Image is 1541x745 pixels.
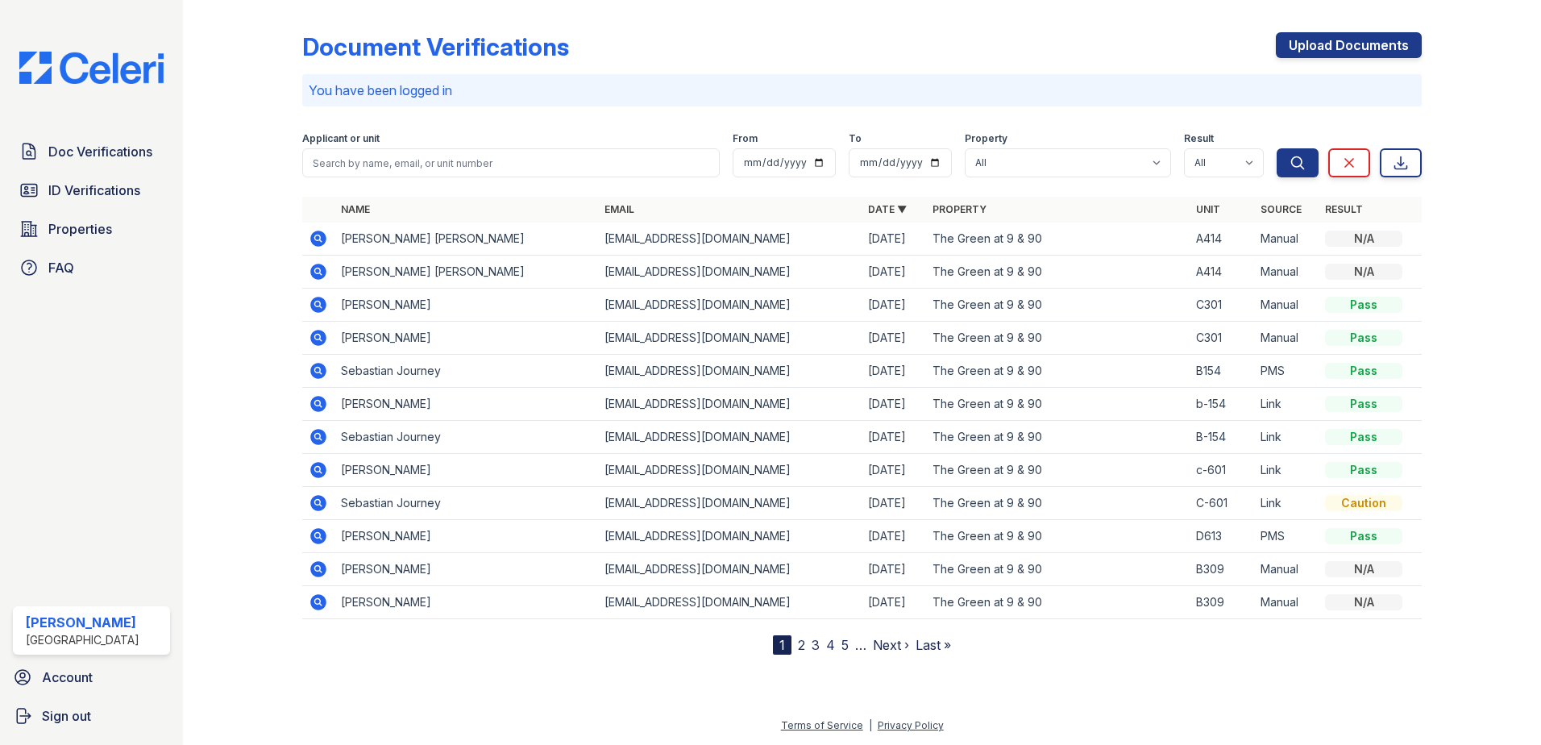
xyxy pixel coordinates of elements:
[862,553,926,586] td: [DATE]
[841,637,849,653] a: 5
[1325,528,1402,544] div: Pass
[598,553,862,586] td: [EMAIL_ADDRESS][DOMAIN_NAME]
[1190,421,1254,454] td: B-154
[1190,223,1254,256] td: A414
[1190,256,1254,289] td: A414
[812,637,820,653] a: 3
[873,637,909,653] a: Next ›
[334,355,598,388] td: Sebastian Journey
[598,388,862,421] td: [EMAIL_ADDRESS][DOMAIN_NAME]
[302,148,720,177] input: Search by name, email, or unit number
[849,132,862,145] label: To
[1325,495,1402,511] div: Caution
[604,203,634,215] a: Email
[932,203,986,215] a: Property
[13,174,170,206] a: ID Verifications
[798,637,805,653] a: 2
[1190,553,1254,586] td: B309
[334,223,598,256] td: [PERSON_NAME] [PERSON_NAME]
[1325,396,1402,412] div: Pass
[862,223,926,256] td: [DATE]
[1254,520,1319,553] td: PMS
[309,81,1415,100] p: You have been logged in
[302,132,380,145] label: Applicant or unit
[1325,203,1363,215] a: Result
[862,388,926,421] td: [DATE]
[598,223,862,256] td: [EMAIL_ADDRESS][DOMAIN_NAME]
[334,454,598,487] td: [PERSON_NAME]
[926,355,1190,388] td: The Green at 9 & 90
[1325,429,1402,445] div: Pass
[48,181,140,200] span: ID Verifications
[826,637,835,653] a: 4
[13,213,170,245] a: Properties
[1190,322,1254,355] td: C301
[773,635,791,655] div: 1
[926,289,1190,322] td: The Green at 9 & 90
[42,668,93,687] span: Account
[334,289,598,322] td: [PERSON_NAME]
[1325,264,1402,280] div: N/A
[1325,561,1402,577] div: N/A
[334,421,598,454] td: Sebastian Journey
[598,256,862,289] td: [EMAIL_ADDRESS][DOMAIN_NAME]
[6,661,177,693] a: Account
[598,421,862,454] td: [EMAIL_ADDRESS][DOMAIN_NAME]
[862,322,926,355] td: [DATE]
[781,719,863,731] a: Terms of Service
[1261,203,1302,215] a: Source
[1254,322,1319,355] td: Manual
[1325,231,1402,247] div: N/A
[598,487,862,520] td: [EMAIL_ADDRESS][DOMAIN_NAME]
[733,132,758,145] label: From
[334,487,598,520] td: Sebastian Journey
[1325,594,1402,610] div: N/A
[13,252,170,284] a: FAQ
[916,637,951,653] a: Last »
[965,132,1007,145] label: Property
[1254,586,1319,619] td: Manual
[862,586,926,619] td: [DATE]
[1190,487,1254,520] td: C-601
[334,553,598,586] td: [PERSON_NAME]
[926,487,1190,520] td: The Green at 9 & 90
[26,613,139,632] div: [PERSON_NAME]
[598,355,862,388] td: [EMAIL_ADDRESS][DOMAIN_NAME]
[926,223,1190,256] td: The Green at 9 & 90
[869,719,872,731] div: |
[862,289,926,322] td: [DATE]
[926,454,1190,487] td: The Green at 9 & 90
[1254,289,1319,322] td: Manual
[598,322,862,355] td: [EMAIL_ADDRESS][DOMAIN_NAME]
[598,586,862,619] td: [EMAIL_ADDRESS][DOMAIN_NAME]
[598,520,862,553] td: [EMAIL_ADDRESS][DOMAIN_NAME]
[1190,520,1254,553] td: D613
[13,135,170,168] a: Doc Verifications
[6,52,177,84] img: CE_Logo_Blue-a8612792a0a2168367f1c8372b55b34899dd931a85d93a1a3d3e32e68fde9ad4.png
[1325,297,1402,313] div: Pass
[42,706,91,726] span: Sign out
[334,586,598,619] td: [PERSON_NAME]
[1254,487,1319,520] td: Link
[334,256,598,289] td: [PERSON_NAME] [PERSON_NAME]
[855,635,866,655] span: …
[1254,388,1319,421] td: Link
[926,256,1190,289] td: The Green at 9 & 90
[868,203,907,215] a: Date ▼
[1325,363,1402,379] div: Pass
[926,586,1190,619] td: The Green at 9 & 90
[926,553,1190,586] td: The Green at 9 & 90
[1190,289,1254,322] td: C301
[48,142,152,161] span: Doc Verifications
[334,388,598,421] td: [PERSON_NAME]
[334,322,598,355] td: [PERSON_NAME]
[862,355,926,388] td: [DATE]
[6,700,177,732] a: Sign out
[862,421,926,454] td: [DATE]
[1196,203,1220,215] a: Unit
[1325,330,1402,346] div: Pass
[334,520,598,553] td: [PERSON_NAME]
[1254,256,1319,289] td: Manual
[26,632,139,648] div: [GEOGRAPHIC_DATA]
